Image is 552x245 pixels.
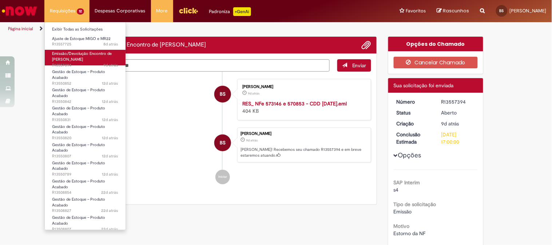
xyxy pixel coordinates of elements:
[102,117,118,122] time: 19/09/2025 14:01:20
[8,26,33,32] a: Página inicial
[104,63,118,68] span: 9d atrás
[391,109,436,116] dt: Status
[52,87,105,99] span: Gestão de Estoque – Produto Acabado
[441,109,475,116] div: Aberto
[102,208,118,213] span: 22d atrás
[104,41,118,47] time: 23/09/2025 09:27:26
[102,81,118,86] span: 12d atrás
[45,123,126,138] a: Aberto R13550820 : Gestão de Estoque – Produto Acabado
[394,230,426,237] span: Estorno da NF
[52,172,118,177] span: R13550789
[102,99,118,104] span: 12d atrás
[75,128,372,162] li: Bianca Onorio Da Rocha Santos
[441,131,475,145] div: [DATE] 17:00:00
[242,100,364,115] div: 404 KB
[52,99,118,105] span: R13550842
[441,120,459,127] span: 9d atrás
[102,81,118,86] time: 19/09/2025 14:06:10
[394,82,454,89] span: Sua solicitação foi enviada
[241,147,367,158] p: [PERSON_NAME]! Recebemos seu chamado R13557394 e em breve estaremos atuando.
[102,190,118,195] span: 22d atrás
[52,105,105,117] span: Gestão de Estoque – Produto Acabado
[233,7,251,16] p: +GenAi
[437,8,469,15] a: Rascunhos
[75,59,330,72] textarea: Digite sua mensagem aqui...
[391,120,436,127] dt: Criação
[220,134,226,152] span: BS
[45,214,126,229] a: Aberto R13508807 : Gestão de Estoque – Produto Acabado
[214,86,231,103] div: Bianca Onorio Da Rocha Santos
[75,72,372,192] ul: Histórico de tíquete
[5,22,362,36] ul: Trilhas de página
[45,35,126,48] a: Aberto R13557725 : Ajuste de Estoque MIGO e MR22
[45,86,126,102] a: Aberto R13550842 : Gestão de Estoque – Produto Acabado
[242,100,347,107] a: RES_ NFe 573146 e 570853 - CDD [DATE].eml
[510,8,547,14] span: [PERSON_NAME]
[102,135,118,141] time: 19/09/2025 13:58:40
[45,68,126,84] a: Aberto R13550852 : Gestão de Estoque – Produto Acabado
[102,153,118,159] span: 12d atrás
[77,8,84,15] span: 12
[394,179,420,186] b: SAP Interim
[52,190,118,196] span: R13508854
[443,7,469,14] span: Rascunhos
[45,196,126,211] a: Aberto R13508827 : Gestão de Estoque – Produto Acabado
[50,7,75,15] span: Requisições
[44,22,126,230] ul: Requisições
[52,208,118,214] span: R13508827
[45,50,126,65] a: Aberto R13557394 : Emissão/Devolução Encontro de Contas Fornecedor
[102,190,118,195] time: 09/09/2025 15:59:02
[241,132,367,136] div: [PERSON_NAME]
[500,8,504,13] span: BS
[214,134,231,151] div: Bianca Onorio Da Rocha Santos
[102,172,118,177] time: 19/09/2025 13:50:50
[102,172,118,177] span: 12d atrás
[52,153,118,159] span: R13550807
[52,36,111,41] span: Ajuste de Estoque MIGO e MR22
[337,59,371,72] button: Enviar
[246,138,258,142] span: 9d atrás
[394,223,410,229] b: Motivo
[246,138,258,142] time: 23/09/2025 08:28:28
[1,4,38,18] img: ServiceNow
[156,7,168,15] span: More
[95,7,146,15] span: Despesas Corporativas
[406,7,426,15] span: Favoritos
[394,201,436,208] b: Tipo de solicitação
[52,63,118,68] span: R13557394
[45,104,126,120] a: Aberto R13550831 : Gestão de Estoque – Produto Acabado
[52,142,105,153] span: Gestão de Estoque – Produto Acabado
[102,117,118,122] span: 12d atrás
[52,124,105,135] span: Gestão de Estoque – Produto Acabado
[394,186,399,193] span: s4
[75,42,206,48] h2: Emissão/Devolução Encontro de Contas Fornecedor Histórico de tíquete
[102,153,118,159] time: 19/09/2025 13:56:02
[45,159,126,175] a: Aberto R13550789 : Gestão de Estoque – Produto Acabado
[391,131,436,145] dt: Conclusão Estimada
[441,120,459,127] time: 23/09/2025 08:28:28
[52,226,118,232] span: R13508807
[352,62,366,69] span: Enviar
[52,69,105,80] span: Gestão de Estoque – Produto Acabado
[362,40,371,50] button: Adicionar anexos
[52,197,105,208] span: Gestão de Estoque – Produto Acabado
[102,208,118,213] time: 09/09/2025 15:57:08
[45,177,126,193] a: Aberto R13508854 : Gestão de Estoque – Produto Acabado
[52,41,118,47] span: R13557725
[102,135,118,141] span: 12d atrás
[441,98,475,105] div: R13557394
[441,120,475,127] div: 23/09/2025 08:28:28
[102,226,118,232] span: 22d atrás
[52,215,105,226] span: Gestão de Estoque – Produto Acabado
[242,85,364,89] div: [PERSON_NAME]
[52,178,105,190] span: Gestão de Estoque – Produto Acabado
[220,85,226,103] span: BS
[45,25,126,33] a: Exibir Todas as Solicitações
[102,99,118,104] time: 19/09/2025 14:03:30
[52,160,105,172] span: Gestão de Estoque – Produto Acabado
[391,98,436,105] dt: Número
[248,91,259,96] span: 9d atrás
[394,208,412,215] span: Emissão
[52,51,112,62] span: Emissão/Devolução Encontro de [PERSON_NAME]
